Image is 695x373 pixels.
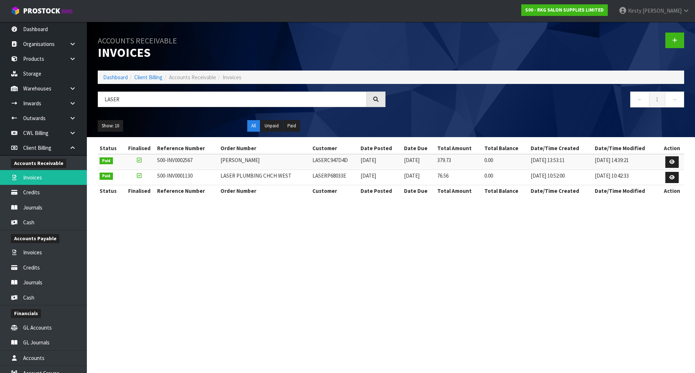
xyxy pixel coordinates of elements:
th: Date Posted [359,185,402,197]
th: Order Number [219,185,311,197]
th: Status [98,143,123,154]
th: Date/Time Modified [593,185,660,197]
td: 0.00 [483,170,529,185]
a: ← [630,92,649,107]
td: [DATE] 10:42:33 [593,170,660,185]
td: [PERSON_NAME] [219,154,311,170]
a: Dashboard [103,74,128,81]
a: 1 [649,92,665,107]
td: LASER PLUMBING CHCH WEST [219,170,311,185]
th: Reference Number [155,143,219,154]
th: Finalised [123,143,155,154]
small: Accounts Receivable [98,35,177,46]
span: Accounts Receivable [11,159,66,168]
span: Kirsty [628,7,641,14]
h1: Invoices [98,33,386,60]
button: All [247,120,260,132]
td: [DATE] [359,170,402,185]
span: ProStock [23,6,60,16]
th: Total Amount [435,185,482,197]
th: Date/Time Created [529,185,593,197]
td: [DATE] 13:53:11 [529,154,593,170]
td: S00-INV0001130 [155,170,219,185]
td: 379.73 [435,154,482,170]
td: S00-INV0002567 [155,154,219,170]
th: Action [660,185,684,197]
nav: Page navigation [396,92,684,109]
span: Accounts Receivable [169,74,216,81]
th: Date/Time Modified [593,143,660,154]
img: cube-alt.png [11,6,20,15]
td: LASERC947D4D [311,154,359,170]
th: Customer [311,143,359,154]
strong: S00 - RKG SALON SUPPLIES LIMITED [525,7,604,13]
th: Status [98,185,123,197]
th: Total Balance [483,143,529,154]
span: Paid [100,157,113,165]
button: Show: 10 [98,120,123,132]
a: Client Billing [134,74,163,81]
span: Invoices [223,74,241,81]
th: Finalised [123,185,155,197]
th: Customer [311,185,359,197]
span: [PERSON_NAME] [643,7,682,14]
th: Total Amount [435,143,482,154]
th: Reference Number [155,185,219,197]
td: LASERP68033E [311,170,359,185]
td: [DATE] 14:39:21 [593,154,660,170]
td: 0.00 [483,154,529,170]
td: [DATE] 10:52:00 [529,170,593,185]
th: Date Posted [359,143,402,154]
td: 76.56 [435,170,482,185]
th: Date Due [402,185,435,197]
span: Paid [100,173,113,180]
th: Order Number [219,143,311,154]
a: S00 - RKG SALON SUPPLIES LIMITED [521,4,608,16]
td: [DATE] [402,154,435,170]
button: Paid [283,120,300,132]
input: Search invoices [98,92,367,107]
th: Action [660,143,684,154]
td: [DATE] [402,170,435,185]
span: Accounts Payable [11,234,59,243]
small: WMS [62,8,73,15]
a: → [665,92,684,107]
span: Financials [11,309,41,318]
td: [DATE] [359,154,402,170]
th: Total Balance [483,185,529,197]
th: Date/Time Created [529,143,593,154]
th: Date Due [402,143,435,154]
button: Unpaid [261,120,283,132]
